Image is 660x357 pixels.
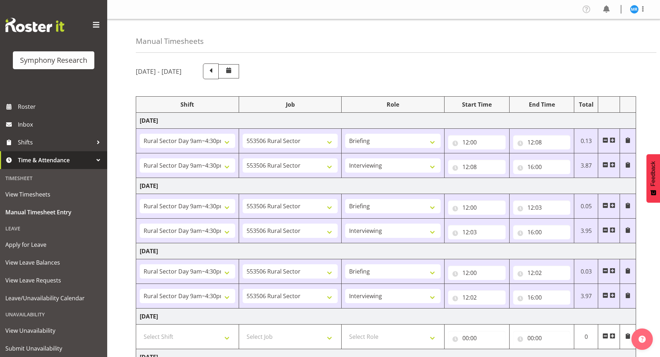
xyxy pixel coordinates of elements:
[448,160,506,174] input: Click to select...
[20,55,87,66] div: Symphony Research
[513,160,571,174] input: Click to select...
[448,331,506,345] input: Click to select...
[513,290,571,305] input: Click to select...
[2,307,105,322] div: Unavailability
[2,254,105,271] a: View Leave Balances
[574,219,598,243] td: 3.95
[136,113,636,129] td: [DATE]
[574,284,598,308] td: 3.97
[574,259,598,284] td: 0.03
[5,207,102,218] span: Manual Timesheet Entry
[513,200,571,215] input: Click to select...
[2,171,105,185] div: Timesheet
[650,161,656,186] span: Feedback
[513,100,571,109] div: End Time
[18,137,93,148] span: Shifts
[574,194,598,219] td: 0.05
[5,343,102,354] span: Submit Unavailability
[513,135,571,149] input: Click to select...
[5,18,64,32] img: Rosterit website logo
[5,293,102,304] span: Leave/Unavailability Calendar
[2,185,105,203] a: View Timesheets
[448,135,506,149] input: Click to select...
[2,322,105,340] a: View Unavailability
[448,225,506,239] input: Click to select...
[639,336,646,343] img: help-xxl-2.png
[646,154,660,203] button: Feedback - Show survey
[2,289,105,307] a: Leave/Unavailability Calendar
[574,325,598,349] td: 0
[448,290,506,305] input: Click to select...
[5,189,102,200] span: View Timesheets
[136,243,636,259] td: [DATE]
[136,37,204,45] h4: Manual Timesheets
[513,331,571,345] input: Click to select...
[136,308,636,325] td: [DATE]
[574,153,598,178] td: 3.87
[513,266,571,280] input: Click to select...
[513,225,571,239] input: Click to select...
[448,266,506,280] input: Click to select...
[630,5,639,14] img: michael-robinson11856.jpg
[18,119,104,130] span: Inbox
[140,100,235,109] div: Shift
[18,101,104,112] span: Roster
[448,100,506,109] div: Start Time
[2,203,105,221] a: Manual Timesheet Entry
[243,100,338,109] div: Job
[18,155,93,165] span: Time & Attendance
[2,236,105,254] a: Apply for Leave
[578,100,594,109] div: Total
[345,100,441,109] div: Role
[5,257,102,268] span: View Leave Balances
[5,325,102,336] span: View Unavailability
[574,129,598,153] td: 0.13
[136,178,636,194] td: [DATE]
[2,221,105,236] div: Leave
[5,275,102,286] span: View Leave Requests
[448,200,506,215] input: Click to select...
[136,67,182,75] h5: [DATE] - [DATE]
[5,239,102,250] span: Apply for Leave
[2,271,105,289] a: View Leave Requests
